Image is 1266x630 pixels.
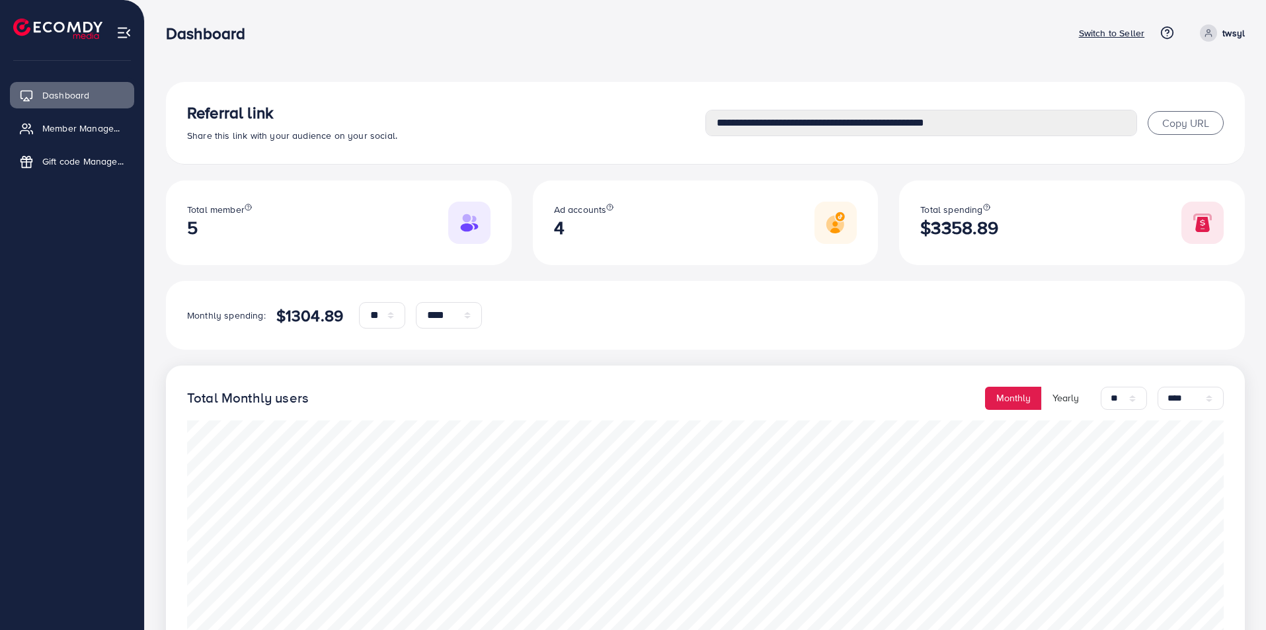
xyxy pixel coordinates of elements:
[1195,24,1245,42] a: twsyl
[42,155,124,168] span: Gift code Management
[1181,202,1224,244] img: Responsive image
[10,115,134,141] a: Member Management
[13,19,102,39] img: logo
[554,217,614,239] h2: 4
[187,390,309,407] h4: Total Monthly users
[1222,25,1245,41] p: twsyl
[920,217,998,239] h2: $3358.89
[187,217,252,239] h2: 5
[10,82,134,108] a: Dashboard
[10,148,134,175] a: Gift code Management
[42,122,124,135] span: Member Management
[187,103,705,122] h3: Referral link
[187,129,397,142] span: Share this link with your audience on your social.
[448,202,491,244] img: Responsive image
[985,387,1042,410] button: Monthly
[920,203,982,216] span: Total spending
[554,203,607,216] span: Ad accounts
[814,202,857,244] img: Responsive image
[276,306,343,325] h4: $1304.89
[187,203,245,216] span: Total member
[1041,387,1090,410] button: Yearly
[1079,25,1145,41] p: Switch to Seller
[116,25,132,40] img: menu
[1148,111,1224,135] button: Copy URL
[166,24,256,43] h3: Dashboard
[1162,116,1209,130] span: Copy URL
[42,89,89,102] span: Dashboard
[1210,571,1256,620] iframe: Chat
[187,307,266,323] p: Monthly spending:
